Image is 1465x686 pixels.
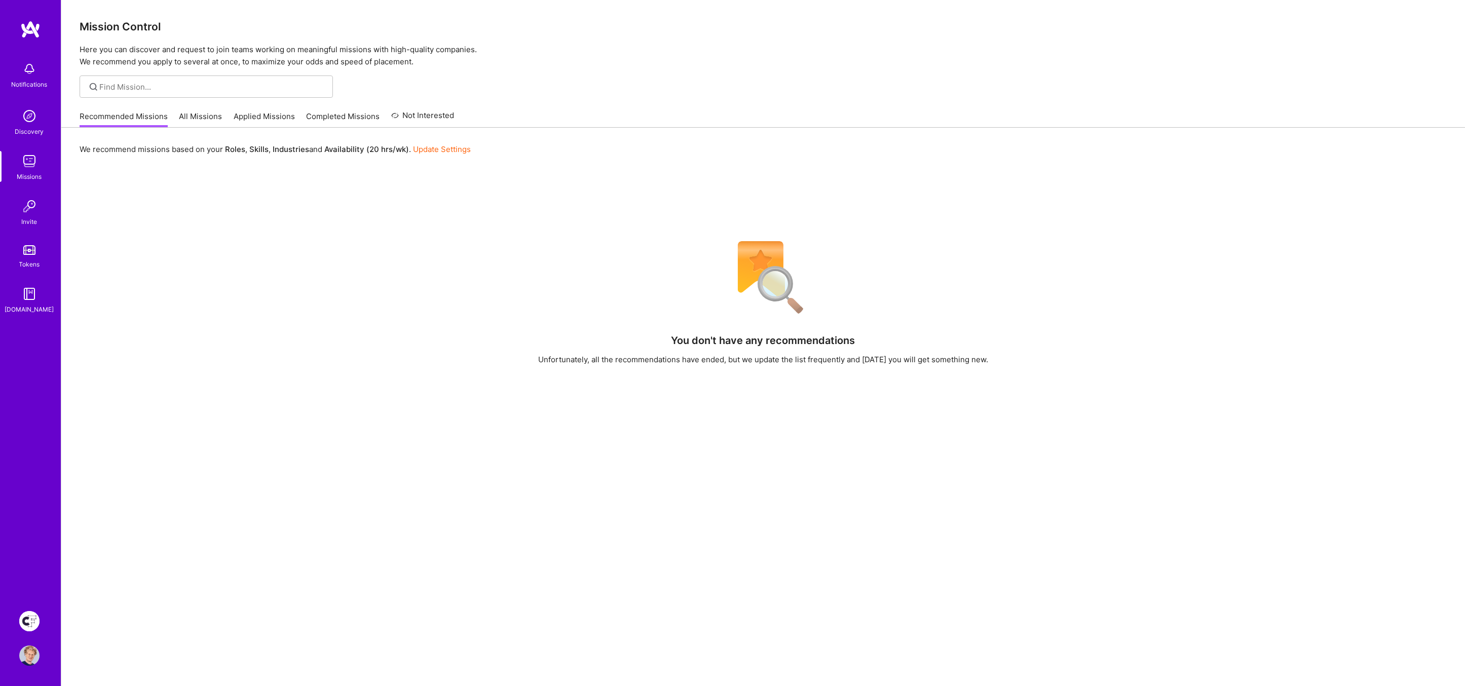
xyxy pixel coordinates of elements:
[19,59,40,79] img: bell
[538,354,988,365] div: Unfortunately, all the recommendations have ended, but we update the list frequently and [DATE] y...
[19,196,40,216] img: Invite
[20,20,41,39] img: logo
[720,235,806,321] img: No Results
[671,334,855,347] h4: You don't have any recommendations
[19,151,40,171] img: teamwork
[80,111,168,128] a: Recommended Missions
[234,111,295,128] a: Applied Missions
[19,284,40,304] img: guide book
[5,304,54,315] div: [DOMAIN_NAME]
[80,144,471,155] p: We recommend missions based on your , , and .
[12,79,48,90] div: Notifications
[273,144,309,154] b: Industries
[19,259,40,270] div: Tokens
[17,611,42,631] a: Creative Fabrica Project Team
[324,144,409,154] b: Availability (20 hrs/wk)
[19,645,40,666] img: User Avatar
[19,106,40,126] img: discovery
[19,611,40,631] img: Creative Fabrica Project Team
[249,144,269,154] b: Skills
[80,20,1447,33] h3: Mission Control
[80,44,1447,68] p: Here you can discover and request to join teams working on meaningful missions with high-quality ...
[17,171,42,182] div: Missions
[100,82,325,92] input: Find Mission...
[391,109,455,128] a: Not Interested
[88,81,99,93] i: icon SearchGrey
[15,126,44,137] div: Discovery
[23,245,35,255] img: tokens
[307,111,380,128] a: Completed Missions
[179,111,222,128] a: All Missions
[413,144,471,154] a: Update Settings
[22,216,37,227] div: Invite
[225,144,245,154] b: Roles
[17,645,42,666] a: User Avatar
